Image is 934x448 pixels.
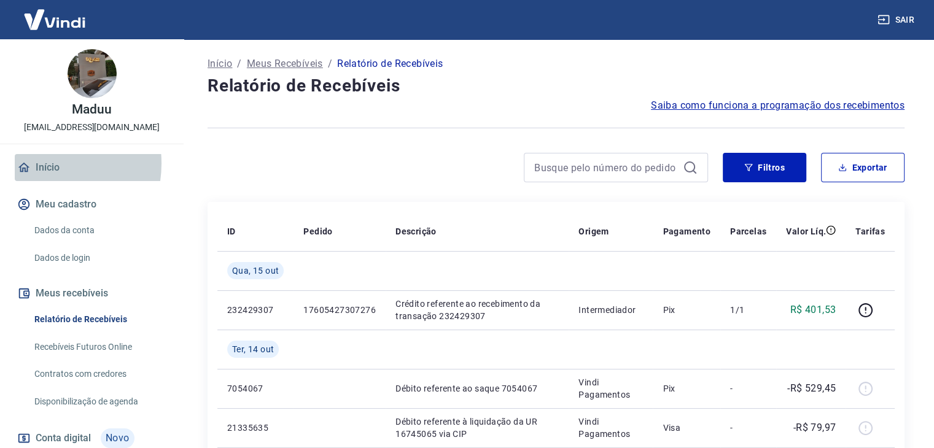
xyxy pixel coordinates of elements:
[232,265,279,277] span: Qua, 15 out
[328,56,332,71] p: /
[578,225,609,238] p: Origem
[68,49,117,98] img: a3bfcca0-5715-488c-b83b-e33654fbe588.jpeg
[534,158,678,177] input: Busque pelo número do pedido
[227,304,284,316] p: 232429307
[227,225,236,238] p: ID
[208,74,905,98] h4: Relatório de Recebíveis
[29,334,169,360] a: Recebíveis Futuros Online
[663,422,710,434] p: Visa
[395,298,559,322] p: Crédito referente ao recebimento da transação 232429307
[15,191,169,218] button: Meu cadastro
[821,153,905,182] button: Exportar
[29,361,169,387] a: Contratos com credores
[578,415,643,440] p: Vindi Pagamentos
[651,98,905,113] a: Saiba como funciona a programação dos recebimentos
[730,225,766,238] p: Parcelas
[303,304,376,316] p: 17605427307276
[730,304,766,316] p: 1/1
[29,245,169,271] a: Dados de login
[395,382,559,395] p: Débito referente ao saque 7054067
[227,382,284,395] p: 7054067
[723,153,806,182] button: Filtros
[730,422,766,434] p: -
[303,225,332,238] p: Pedido
[15,1,95,38] img: Vindi
[15,280,169,307] button: Meus recebíveis
[72,103,112,116] p: Maduu
[663,225,710,238] p: Pagamento
[786,225,826,238] p: Valor Líq.
[29,389,169,414] a: Disponibilização de agenda
[578,376,643,401] p: Vindi Pagamentos
[15,154,169,181] a: Início
[790,303,836,317] p: R$ 401,53
[793,420,836,435] p: -R$ 79,97
[875,9,919,31] button: Sair
[24,121,160,134] p: [EMAIL_ADDRESS][DOMAIN_NAME]
[663,304,710,316] p: Pix
[855,225,885,238] p: Tarifas
[29,218,169,243] a: Dados da conta
[247,56,323,71] a: Meus Recebíveis
[101,428,134,448] span: Novo
[578,304,643,316] p: Intermediador
[208,56,232,71] a: Início
[395,415,559,440] p: Débito referente à liquidação da UR 16745065 via CIP
[663,382,710,395] p: Pix
[730,382,766,395] p: -
[395,225,437,238] p: Descrição
[227,422,284,434] p: 21335635
[787,381,836,396] p: -R$ 529,45
[29,307,169,332] a: Relatório de Recebíveis
[237,56,241,71] p: /
[36,430,91,447] span: Conta digital
[337,56,443,71] p: Relatório de Recebíveis
[232,343,274,355] span: Ter, 14 out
